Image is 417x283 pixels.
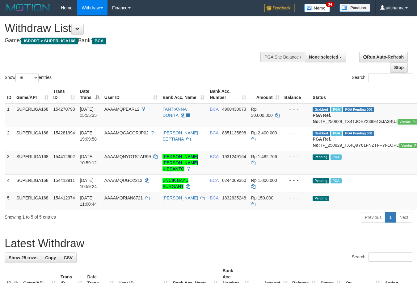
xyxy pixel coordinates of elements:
[249,86,282,103] th: Amount: activate to sort column ascending
[41,252,60,263] a: Copy
[282,86,310,103] th: Balance
[14,174,51,192] td: SUPERLIGA168
[313,137,331,148] b: PGA Ref. No:
[326,2,334,7] span: 34
[5,151,14,174] td: 3
[304,4,330,12] img: Button%20Memo.svg
[5,38,272,44] h4: Game: Bank:
[14,192,51,210] td: SUPERLIGA168
[313,196,329,201] span: Pending
[162,178,188,189] a: ENCIK BAYU SURGANT
[222,195,246,200] span: Copy 1832635248 to clipboard
[80,154,97,165] span: [DATE] 10:59:12
[343,107,374,112] span: PGA Pending
[343,131,374,136] span: PGA Pending
[80,107,97,118] span: [DATE] 15:55:35
[264,4,295,12] img: Feedback.jpg
[313,107,330,112] span: Grabbed
[104,130,149,135] span: AAAAMQGACORJP02
[80,130,97,141] span: [DATE] 19:09:58
[331,178,341,183] span: Marked by aafsoycanthlai
[260,52,305,62] div: PGA Site Balance /
[284,177,308,183] div: - - -
[104,178,142,183] span: AAAAMQUGO2212
[309,55,338,59] span: None selected
[284,154,308,160] div: - - -
[5,22,272,35] h1: Withdraw List
[21,38,78,44] span: ISPORT > SUPERLIGA168
[5,73,52,82] label: Show entries
[222,178,246,183] span: Copy 0244069360 to clipboard
[45,255,56,260] span: Copy
[313,178,329,183] span: Pending
[313,154,329,160] span: Pending
[284,106,308,112] div: - - -
[104,107,140,112] span: AAAAMQPEARL2
[5,211,169,220] div: Showing 1 to 5 of 5 entries
[5,174,14,192] td: 4
[5,86,14,103] th: ID
[385,212,396,223] a: 1
[251,154,277,159] span: Rp 1.482.766
[53,154,75,159] span: 154412902
[53,130,75,135] span: 154281994
[222,130,246,135] span: Copy 8851135898 to clipboard
[5,237,412,250] h1: Latest Withdraw
[80,195,97,207] span: [DATE] 11:00:44
[92,38,106,44] span: BCA
[305,52,346,62] button: None selected
[369,73,412,82] input: Search:
[207,86,249,103] th: Bank Acc. Number: activate to sort column ascending
[210,154,218,159] span: BCA
[14,127,51,151] td: SUPERLIGA168
[339,4,370,12] img: panduan.png
[331,154,341,160] span: Marked by aafsoycanthlai
[369,252,412,262] input: Search:
[51,86,78,103] th: Trans ID: activate to sort column ascending
[222,107,246,112] span: Copy 4900430073 to clipboard
[9,255,37,260] span: Show 25 rows
[210,107,218,112] span: BCA
[160,86,207,103] th: Bank Acc. Name: activate to sort column ascending
[390,62,408,73] a: Stop
[361,212,385,223] a: Previous
[251,178,277,183] span: Rp 1.000.000
[251,107,273,118] span: Rp 30.000.000
[53,178,75,183] span: 154412911
[210,178,218,183] span: BCA
[162,130,198,141] a: [PERSON_NAME] SEPTIANA
[251,130,277,135] span: Rp 2.400.000
[14,151,51,174] td: SUPERLIGA168
[352,252,412,262] label: Search:
[14,103,51,127] td: SUPERLIGA168
[331,131,342,136] span: Marked by aafnonsreyleab
[313,113,331,124] b: PGA Ref. No:
[5,192,14,210] td: 5
[104,154,151,159] span: AAAAMQNYOTSTAR99
[359,52,408,62] a: Run Auto-Refresh
[5,127,14,151] td: 2
[15,73,39,82] select: Showentries
[222,154,246,159] span: Copy 1931249164 to clipboard
[60,252,77,263] a: CSV
[331,107,342,112] span: Marked by aafmaleo
[5,3,52,12] img: MOTION_logo.png
[162,107,187,118] a: TANTIANNA DONITA
[210,195,218,200] span: BCA
[102,86,160,103] th: User ID: activate to sort column ascending
[5,103,14,127] td: 1
[313,131,330,136] span: Grabbed
[352,73,412,82] label: Search:
[80,178,97,189] span: [DATE] 10:59:24
[210,130,218,135] span: BCA
[53,195,75,200] span: 154412974
[5,252,41,263] a: Show 25 rows
[284,195,308,201] div: - - -
[251,195,273,200] span: Rp 150.000
[53,107,75,112] span: 154270798
[64,255,73,260] span: CSV
[284,130,308,136] div: - - -
[78,86,102,103] th: Date Trans.: activate to sort column descending
[395,212,412,223] a: Next
[14,86,51,103] th: Game/API: activate to sort column ascending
